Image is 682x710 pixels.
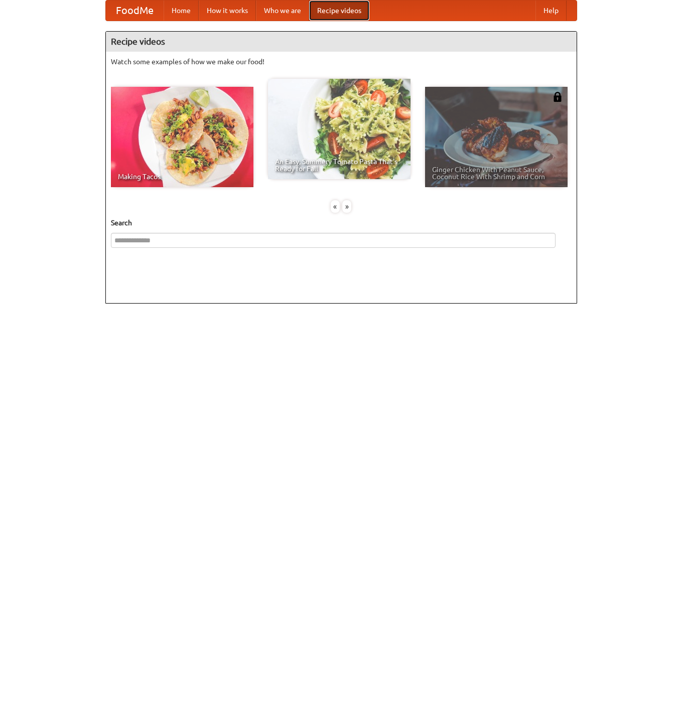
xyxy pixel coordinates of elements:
h4: Recipe videos [106,32,577,52]
a: How it works [199,1,256,21]
a: Help [535,1,567,21]
a: FoodMe [106,1,164,21]
span: Making Tacos [118,173,246,180]
a: Home [164,1,199,21]
a: An Easy, Summery Tomato Pasta That's Ready for Fall [268,79,411,179]
a: Making Tacos [111,87,253,187]
h5: Search [111,218,572,228]
span: An Easy, Summery Tomato Pasta That's Ready for Fall [275,158,403,172]
div: « [331,200,340,213]
a: Who we are [256,1,309,21]
img: 483408.png [553,92,563,102]
div: » [342,200,351,213]
a: Recipe videos [309,1,369,21]
p: Watch some examples of how we make our food! [111,57,572,67]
